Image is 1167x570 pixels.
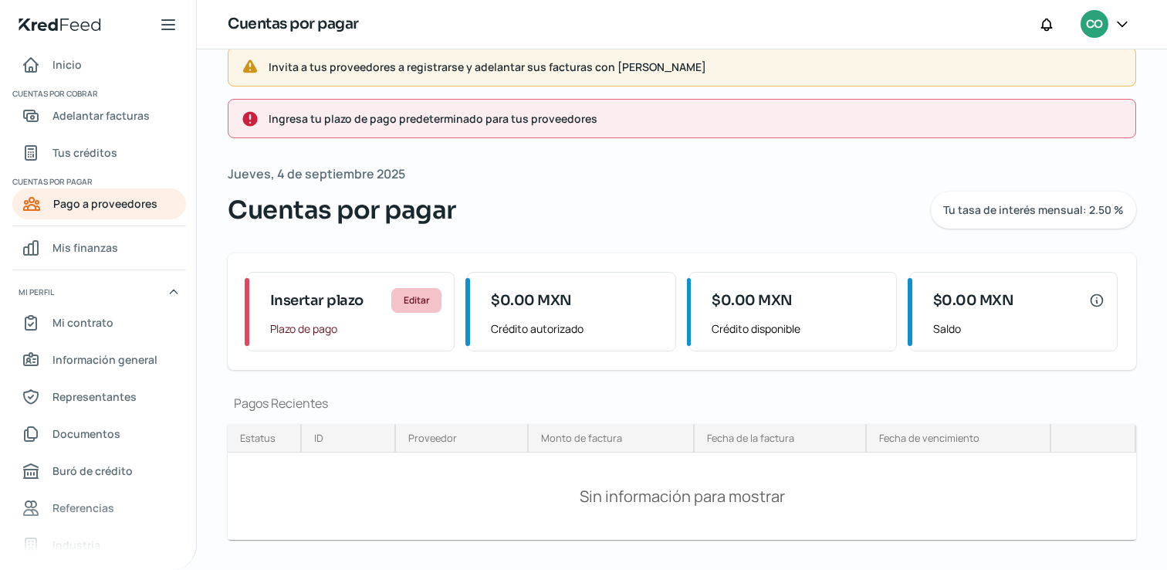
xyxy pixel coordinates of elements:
[879,431,979,445] div: Fecha de vencimiento
[943,205,1124,215] span: Tu tasa de interés mensual: 2.50 %
[52,350,157,369] span: Información general
[12,382,186,412] a: Representantes
[53,194,157,213] span: Pago a proveedores
[12,493,186,524] a: Referencias
[12,456,186,487] a: Buró de crédito
[712,319,883,338] span: Crédito disponible
[228,192,456,229] span: Cuentas por pagar
[707,431,794,445] div: Fecha de la factura
[491,290,572,311] span: $0.00 MXN
[391,288,441,313] button: Editar
[12,232,186,263] a: Mis finanzas
[491,319,662,338] span: Crédito autorizado
[933,290,1014,311] span: $0.00 MXN
[52,535,100,555] span: Industria
[52,143,117,162] span: Tus créditos
[314,431,323,445] div: ID
[52,106,150,125] span: Adelantar facturas
[12,344,186,375] a: Información general
[12,100,186,131] a: Adelantar facturas
[52,238,118,257] span: Mis finanzas
[12,175,184,188] span: Cuentas por pagar
[228,163,405,185] span: Jueves, 4 de septiembre 2025
[52,498,114,517] span: Referencias
[541,431,622,445] div: Monto de factura
[270,290,364,311] span: Insertar plazo
[52,313,113,332] span: Mi contrato
[12,49,186,80] a: Inicio
[933,319,1104,338] span: Saldo
[269,109,1123,128] span: Ingresa tu plazo de pago predeterminado para tus proveedores
[408,431,457,445] div: Proveedor
[404,296,430,305] span: Editar
[12,307,186,338] a: Mi contrato
[228,395,1136,412] div: Pagos Recientes
[269,57,1123,76] span: Invita a tus proveedores a registrarse y adelantar sus facturas con [PERSON_NAME]
[52,55,82,74] span: Inicio
[228,13,359,36] h1: Cuentas por pagar
[12,419,186,450] a: Documentos
[573,480,791,513] h2: Sin información para mostrar
[270,319,441,338] span: Plazo de pago
[52,461,133,480] span: Buró de crédito
[52,387,137,406] span: Representantes
[12,87,184,100] span: Cuentas por cobrar
[12,530,186,561] a: Industria
[19,285,54,299] span: Mi perfil
[712,290,793,311] span: $0.00 MXN
[240,431,276,445] div: Estatus
[1086,15,1102,34] span: CO
[12,137,186,168] a: Tus créditos
[52,424,120,443] span: Documentos
[12,188,186,219] a: Pago a proveedores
